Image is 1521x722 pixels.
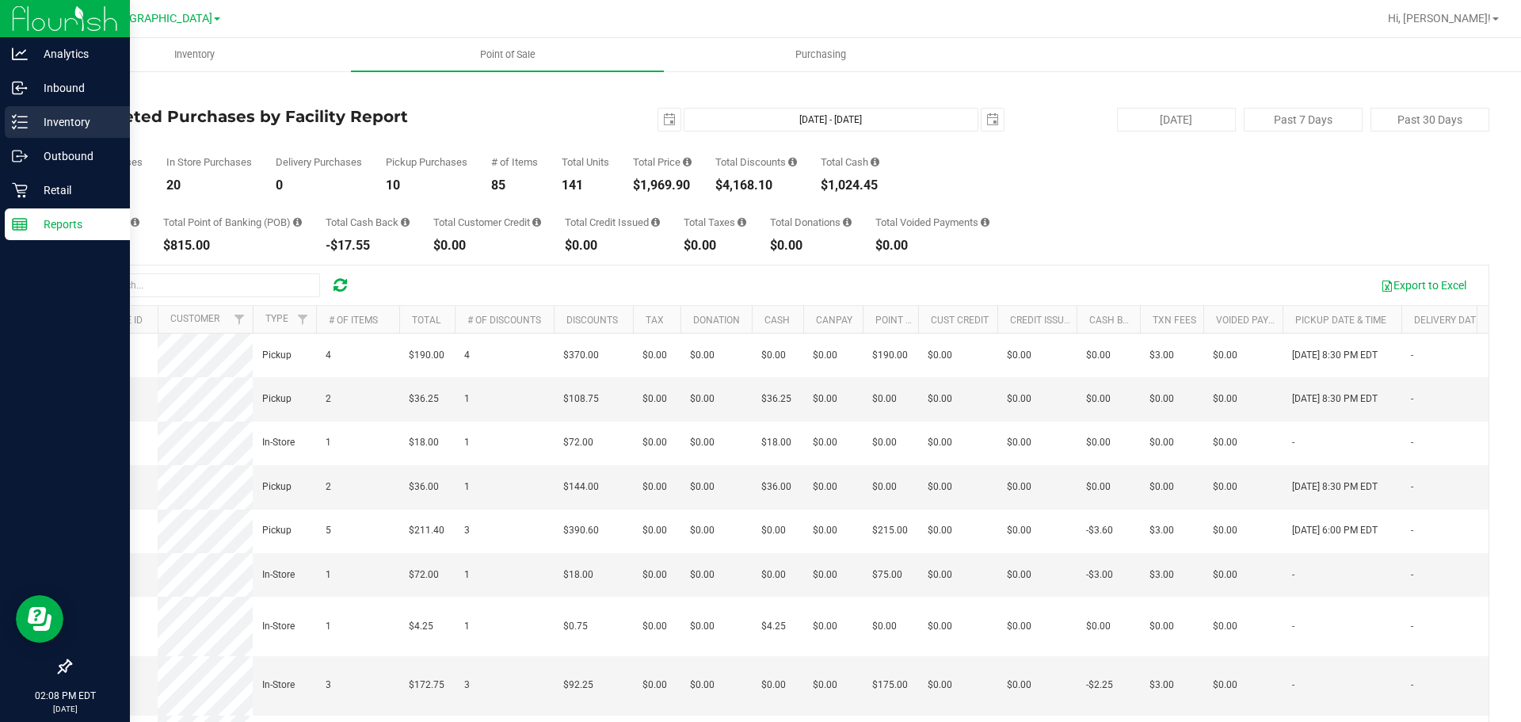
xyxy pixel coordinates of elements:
[1010,315,1076,326] a: Credit Issued
[7,703,123,715] p: [DATE]
[326,523,331,538] span: 5
[690,567,715,583] span: $0.00
[409,523,444,538] span: $211.40
[262,479,292,495] span: Pickup
[326,217,410,227] div: Total Cash Back
[290,306,316,333] a: Filter
[642,678,667,693] span: $0.00
[1411,619,1413,634] span: -
[1086,348,1111,363] span: $0.00
[821,157,879,167] div: Total Cash
[1411,348,1413,363] span: -
[326,392,331,407] span: 2
[813,479,837,495] span: $0.00
[761,435,791,450] span: $18.00
[409,567,439,583] span: $72.00
[1213,392,1237,407] span: $0.00
[386,179,467,192] div: 10
[1149,479,1174,495] span: $0.00
[761,523,786,538] span: $0.00
[459,48,557,62] span: Point of Sale
[16,595,63,643] iframe: Resource center
[326,619,331,634] span: 1
[761,619,786,634] span: $4.25
[467,315,541,326] a: # of Discounts
[761,678,786,693] span: $0.00
[1086,435,1111,450] span: $0.00
[664,38,977,71] a: Purchasing
[1216,315,1294,326] a: Voided Payment
[1007,479,1031,495] span: $0.00
[813,523,837,538] span: $0.00
[563,392,599,407] span: $108.75
[1149,619,1174,634] span: $0.00
[1411,435,1413,450] span: -
[646,315,664,326] a: Tax
[928,435,952,450] span: $0.00
[1292,523,1378,538] span: [DATE] 6:00 PM EDT
[690,435,715,450] span: $0.00
[1213,567,1237,583] span: $0.00
[931,315,989,326] a: Cust Credit
[386,157,467,167] div: Pickup Purchases
[715,157,797,167] div: Total Discounts
[875,239,989,252] div: $0.00
[642,523,667,538] span: $0.00
[770,217,852,227] div: Total Donations
[491,157,538,167] div: # of Items
[566,315,618,326] a: Discounts
[1292,567,1294,583] span: -
[262,567,295,583] span: In-Store
[1292,678,1294,693] span: -
[12,80,28,96] inline-svg: Inbound
[28,181,123,200] p: Retail
[715,179,797,192] div: $4,168.10
[1411,392,1413,407] span: -
[326,239,410,252] div: -$17.55
[1086,523,1113,538] span: -$3.60
[28,113,123,132] p: Inventory
[928,619,952,634] span: $0.00
[70,108,543,125] h4: Completed Purchases by Facility Report
[1292,435,1294,450] span: -
[276,157,362,167] div: Delivery Purchases
[872,678,908,693] span: $175.00
[464,348,470,363] span: 4
[642,567,667,583] span: $0.00
[788,157,797,167] i: Sum of the discount values applied to the all purchases in the date range.
[642,435,667,450] span: $0.00
[928,523,952,538] span: $0.00
[401,217,410,227] i: Sum of the cash-back amounts from rounded-up electronic payments for all purchases in the date ra...
[642,619,667,634] span: $0.00
[1370,272,1477,299] button: Export to Excel
[227,306,253,333] a: Filter
[166,179,252,192] div: 20
[326,567,331,583] span: 1
[82,273,320,297] input: Search...
[1213,348,1237,363] span: $0.00
[326,348,331,363] span: 4
[1007,392,1031,407] span: $0.00
[658,109,680,131] span: select
[1295,315,1386,326] a: Pickup Date & Time
[981,217,989,227] i: Sum of all voided payment transaction amounts, excluding tips and transaction fees, for all purch...
[409,392,439,407] span: $36.25
[562,157,609,167] div: Total Units
[464,435,470,450] span: 1
[563,678,593,693] span: $92.25
[813,678,837,693] span: $0.00
[821,179,879,192] div: $1,024.45
[813,567,837,583] span: $0.00
[563,619,588,634] span: $0.75
[1086,619,1111,634] span: $0.00
[262,523,292,538] span: Pickup
[12,182,28,198] inline-svg: Retail
[690,479,715,495] span: $0.00
[651,217,660,227] i: Sum of all account credit issued for all refunds from returned purchases in the date range.
[1388,12,1491,25] span: Hi, [PERSON_NAME]!
[563,567,593,583] span: $18.00
[1149,678,1174,693] span: $3.00
[813,619,837,634] span: $0.00
[690,619,715,634] span: $0.00
[262,678,295,693] span: In-Store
